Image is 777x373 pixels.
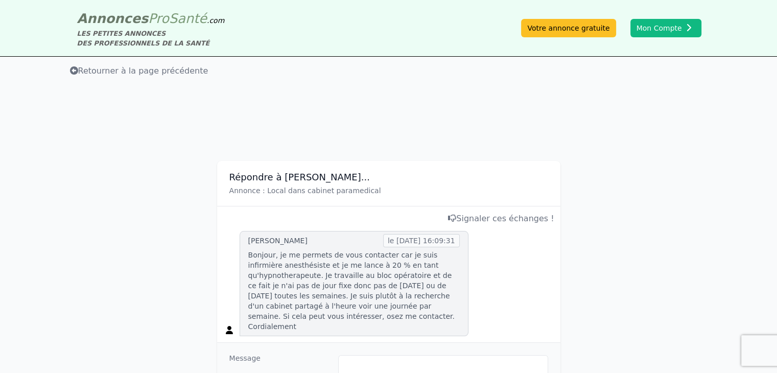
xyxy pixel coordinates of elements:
[229,185,548,196] p: Annonce : Local dans cabinet paramedical
[383,234,460,247] span: le [DATE] 16:09:31
[169,11,207,26] span: Santé
[148,11,169,26] span: Pro
[521,19,616,37] a: Votre annonce gratuite
[229,171,548,183] h3: Répondre à [PERSON_NAME]...
[77,11,225,26] a: AnnoncesProSanté.com
[70,66,78,75] i: Retourner à la liste
[630,19,701,37] button: Mon Compte
[207,16,224,25] span: .com
[223,213,554,225] div: Signaler ces échanges !
[70,66,208,76] span: Retourner à la page précédente
[248,236,308,246] div: [PERSON_NAME]
[77,29,225,48] div: LES PETITES ANNONCES DES PROFESSIONNELS DE LA SANTÉ
[77,11,149,26] span: Annonces
[248,250,460,332] p: Bonjour, je me permets de vous contacter car je suis infirmière anesthésiste et je me lance à 20 ...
